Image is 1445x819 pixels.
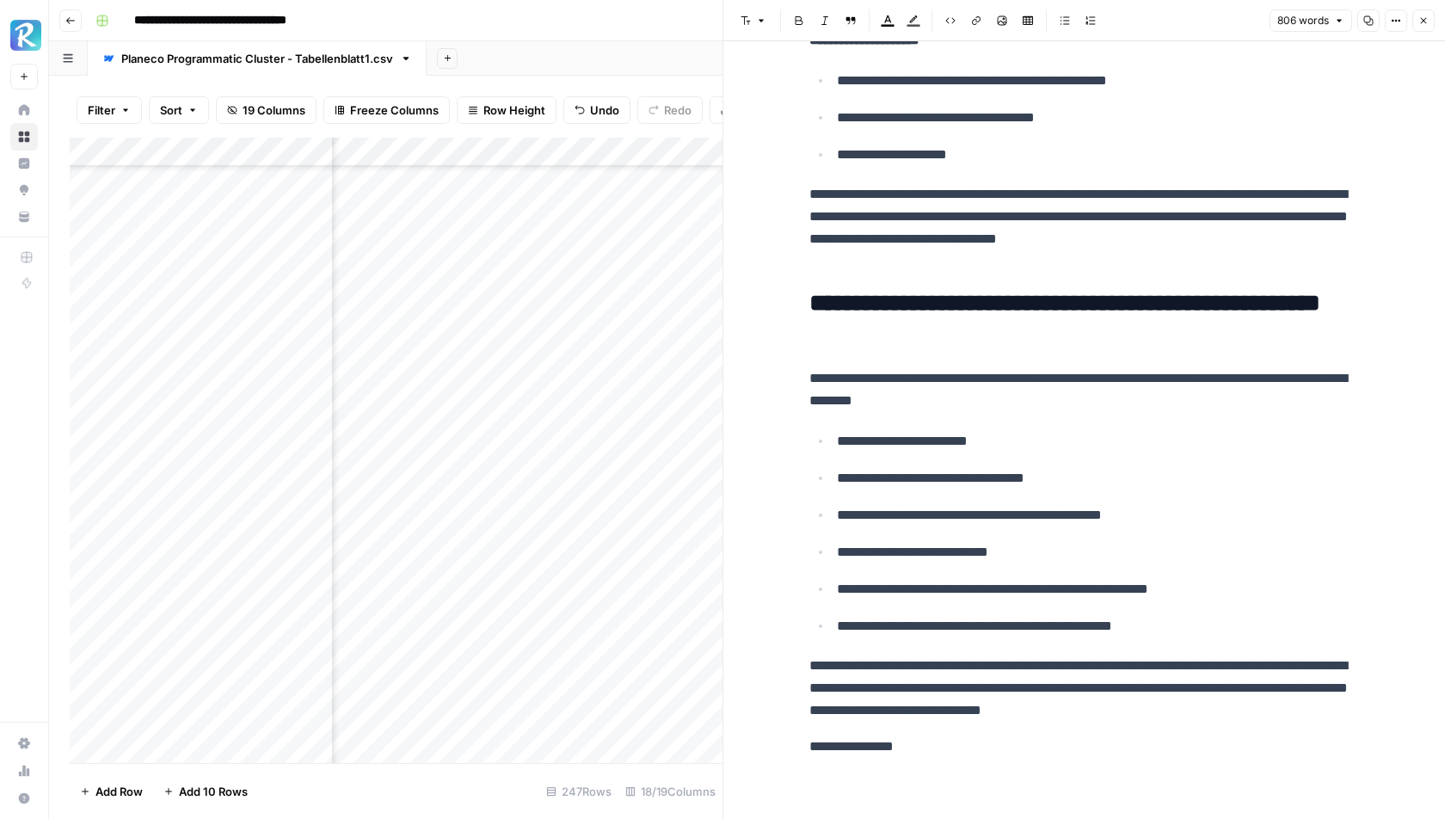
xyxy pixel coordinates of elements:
span: Freeze Columns [350,102,439,119]
span: Sort [160,102,182,119]
button: Redo [637,96,703,124]
span: Undo [590,102,619,119]
div: 18/19 Columns [618,778,722,805]
a: Settings [10,730,38,757]
button: Workspace: Radyant [10,14,38,57]
button: Undo [563,96,630,124]
a: Opportunities [10,176,38,204]
a: Browse [10,123,38,151]
a: Home [10,96,38,124]
button: Add 10 Rows [153,778,258,805]
span: Add 10 Rows [179,783,248,800]
div: 247 Rows [539,778,618,805]
button: 806 words [1270,9,1352,32]
button: Add Row [70,778,153,805]
div: Planeco Programmatic Cluster - Tabellenblatt1.csv [121,50,393,67]
span: Redo [664,102,692,119]
button: Help + Support [10,785,38,812]
span: Filter [88,102,115,119]
a: Planeco Programmatic Cluster - Tabellenblatt1.csv [88,41,427,76]
span: 19 Columns [243,102,305,119]
span: 806 words [1277,13,1329,28]
span: Add Row [95,783,143,800]
button: Freeze Columns [323,96,450,124]
button: Row Height [457,96,556,124]
a: Insights [10,150,38,177]
button: 19 Columns [216,96,317,124]
img: Radyant Logo [10,20,41,51]
a: Your Data [10,203,38,231]
span: Row Height [483,102,545,119]
button: Filter [77,96,142,124]
button: Sort [149,96,209,124]
a: Usage [10,757,38,785]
